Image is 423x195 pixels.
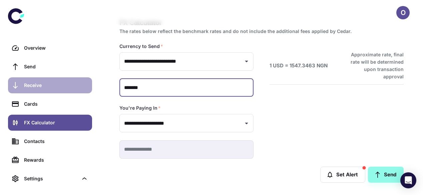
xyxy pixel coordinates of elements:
[8,77,92,93] a: Receive
[343,51,404,80] h6: Approximate rate, final rate will be determined upon transaction approval
[24,138,88,145] div: Contacts
[24,82,88,89] div: Receive
[8,171,92,187] div: Settings
[242,57,251,66] button: Open
[396,6,410,19] button: O
[24,44,88,52] div: Overview
[8,115,92,131] a: FX Calculator
[8,96,92,112] a: Cards
[24,175,78,182] div: Settings
[8,59,92,75] a: Send
[270,62,328,70] h6: 1 USD = 1547.3463 NGN
[119,105,161,111] label: You're Paying In
[119,43,163,50] label: Currency to Send
[320,167,365,183] button: Set Alert
[242,119,251,128] button: Open
[8,40,92,56] a: Overview
[24,63,88,70] div: Send
[24,156,88,164] div: Rewards
[24,119,88,126] div: FX Calculator
[8,133,92,149] a: Contacts
[400,172,416,188] div: Open Intercom Messenger
[8,152,92,168] a: Rewards
[368,167,404,183] a: Send
[24,100,88,108] div: Cards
